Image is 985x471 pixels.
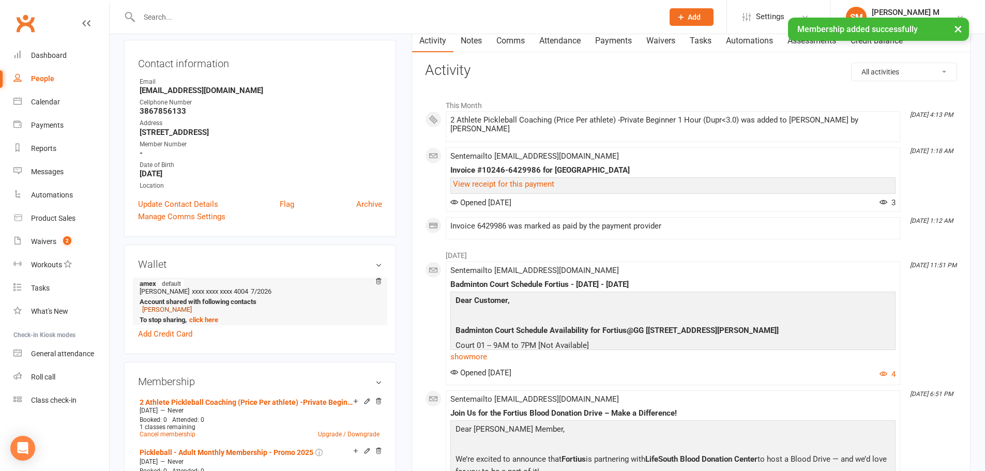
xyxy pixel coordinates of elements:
[13,67,109,90] a: People
[31,261,62,269] div: Workouts
[31,191,73,199] div: Automations
[450,266,619,275] span: Sent email to [EMAIL_ADDRESS][DOMAIN_NAME]
[450,222,896,231] div: Invoice 6429986 was marked as paid by the payment provider
[138,210,225,223] a: Manage Comms Settings
[31,144,56,153] div: Reports
[450,368,511,377] span: Opened [DATE]
[140,160,382,170] div: Date of Birth
[562,454,586,464] span: Fortius
[949,18,967,40] button: ×
[756,5,784,28] span: Settings
[880,368,896,381] button: 4
[13,230,109,253] a: Waivers 2
[450,394,619,404] span: Sent email to [EMAIL_ADDRESS][DOMAIN_NAME]
[137,406,382,415] div: —
[688,13,701,21] span: Add
[280,198,294,210] a: Flag
[13,342,109,366] a: General attendance kiosk mode
[910,111,953,118] i: [DATE] 4:13 PM
[13,389,109,412] a: Class kiosk mode
[670,8,714,26] button: Add
[788,18,969,41] div: Membership added successfully
[13,160,109,184] a: Messages
[140,407,158,414] span: [DATE]
[140,458,158,465] span: [DATE]
[168,407,184,414] span: Never
[138,278,382,325] li: [PERSON_NAME]
[356,198,382,210] a: Archive
[140,398,353,406] a: 2 Athlete Pickleball Coaching (Price Per athlete) -Private Beginner 1 Hour (Dupr<3.0)
[31,121,64,129] div: Payments
[140,107,382,116] strong: 3867856133
[880,198,896,207] span: 3
[63,236,71,245] span: 2
[138,376,382,387] h3: Membership
[453,179,554,189] a: View receipt for this payment
[910,390,953,398] i: [DATE] 6:51 PM
[450,151,619,161] span: Sent email to [EMAIL_ADDRESS][DOMAIN_NAME]
[140,148,382,158] strong: -
[138,259,382,270] h3: Wallet
[450,166,896,175] div: Invoice #10246-6429986 for [GEOGRAPHIC_DATA]
[31,214,75,222] div: Product Sales
[450,280,896,289] div: Badminton Court Schedule Fortius - [DATE] - [DATE]
[140,416,167,423] span: Booked: 0
[31,284,50,292] div: Tasks
[456,326,779,335] span: Badminton Court Schedule Availability for Fortius@GG [[STREET_ADDRESS][PERSON_NAME]]
[456,296,510,305] span: Dear Customer,
[846,7,867,27] div: SM
[140,448,313,457] a: Pickleball - Adult Monthly Membership - Promo 2025
[13,253,109,277] a: Workouts
[140,77,382,87] div: Email
[140,431,195,438] a: Cancel membership
[450,409,896,418] div: Join Us for the Fortius Blood Donation Drive – Make a Difference!
[31,168,64,176] div: Messages
[137,458,382,466] div: —
[140,169,382,178] strong: [DATE]
[140,128,382,137] strong: [STREET_ADDRESS]
[13,277,109,300] a: Tasks
[13,114,109,137] a: Payments
[12,10,38,36] a: Clubworx
[138,54,382,69] h3: Contact information
[13,300,109,323] a: What's New
[13,184,109,207] a: Automations
[31,307,68,315] div: What's New
[172,416,204,423] span: Attended: 0
[425,63,957,79] h3: Activity
[450,116,896,133] div: 2 Athlete Pickleball Coaching (Price Per athlete) -Private Beginner 1 Hour (Dupr<3.0) was added t...
[910,147,953,155] i: [DATE] 1:18 AM
[31,98,60,106] div: Calendar
[140,298,377,306] strong: Account shared with following contacts
[140,316,377,324] strong: To stop sharing,
[31,51,67,59] div: Dashboard
[31,373,55,381] div: Roll call
[140,98,382,108] div: Cellphone Number
[31,396,77,404] div: Class check-in
[192,287,248,295] span: xxxx xxxx xxxx 4004
[318,431,380,438] a: Upgrade / Downgrade
[910,262,957,269] i: [DATE] 11:51 PM
[450,198,511,207] span: Opened [DATE]
[168,458,184,465] span: Never
[31,350,94,358] div: General attendance
[872,8,942,17] div: [PERSON_NAME] M
[872,17,942,26] div: [GEOGRAPHIC_DATA]
[13,366,109,389] a: Roll call
[31,237,56,246] div: Waivers
[140,86,382,95] strong: [EMAIL_ADDRESS][DOMAIN_NAME]
[136,10,656,24] input: Search...
[140,279,377,287] strong: amex
[910,217,953,224] i: [DATE] 1:12 AM
[453,339,893,354] p: Court 01 -- 9AM to 7PM [Not Available]
[13,207,109,230] a: Product Sales
[138,198,218,210] a: Update Contact Details
[425,95,957,111] li: This Month
[450,350,896,364] a: show more
[142,306,192,313] a: [PERSON_NAME]
[425,245,957,261] li: [DATE]
[251,287,271,295] span: 7/2026
[140,140,382,149] div: Member Number
[10,436,35,461] div: Open Intercom Messenger
[159,279,184,287] span: default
